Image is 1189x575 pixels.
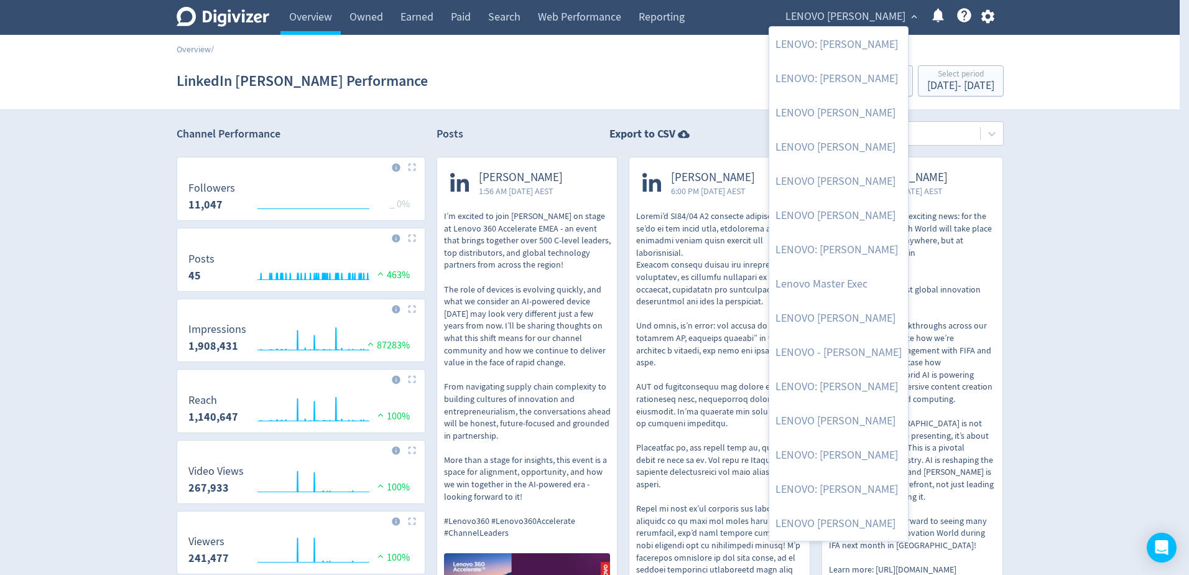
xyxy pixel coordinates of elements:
a: LENOVO [PERSON_NAME] [769,96,908,130]
a: LENOVO [PERSON_NAME] [769,130,908,164]
a: LENOVO [PERSON_NAME] [769,404,908,438]
a: LENOVO [PERSON_NAME] [769,301,908,335]
a: LENOVO: [PERSON_NAME] [769,62,908,96]
a: LENOVO: [PERSON_NAME] [769,233,908,267]
a: LENOVO - [PERSON_NAME] [769,335,908,370]
a: LENOVO: [PERSON_NAME] [769,370,908,404]
a: LENOVO: [PERSON_NAME] [769,438,908,472]
a: LENOVO [PERSON_NAME] [769,199,908,233]
a: LENOVO [PERSON_NAME] [769,507,908,541]
a: LENOVO: [PERSON_NAME] [769,27,908,62]
a: Lenovo Master Exec [769,267,908,301]
div: Open Intercom Messenger [1147,533,1177,563]
a: LENOVO [PERSON_NAME] [769,164,908,199]
a: LENOVO: [PERSON_NAME] [769,472,908,507]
